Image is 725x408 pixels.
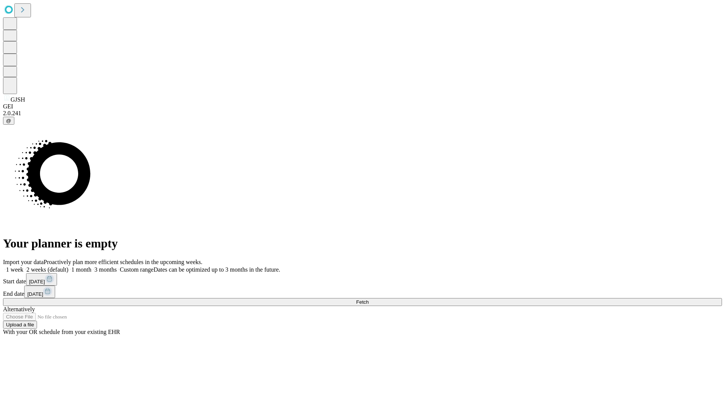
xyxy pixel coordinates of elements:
div: GEI [3,103,722,110]
span: Custom range [120,266,153,273]
button: Upload a file [3,321,37,329]
button: Fetch [3,298,722,306]
span: 1 month [71,266,91,273]
button: [DATE] [24,286,55,298]
span: Import your data [3,259,44,265]
span: Fetch [356,299,369,305]
span: GJSH [11,96,25,103]
div: Start date [3,273,722,286]
button: [DATE] [26,273,57,286]
span: @ [6,118,11,124]
span: [DATE] [29,279,45,284]
span: 2 weeks (default) [26,266,68,273]
span: 3 months [94,266,117,273]
button: @ [3,117,14,125]
div: 2.0.241 [3,110,722,117]
span: [DATE] [27,291,43,297]
span: Dates can be optimized up to 3 months in the future. [154,266,280,273]
h1: Your planner is empty [3,236,722,250]
div: End date [3,286,722,298]
span: With your OR schedule from your existing EHR [3,329,120,335]
span: Proactively plan more efficient schedules in the upcoming weeks. [44,259,202,265]
span: 1 week [6,266,23,273]
span: Alternatively [3,306,35,312]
